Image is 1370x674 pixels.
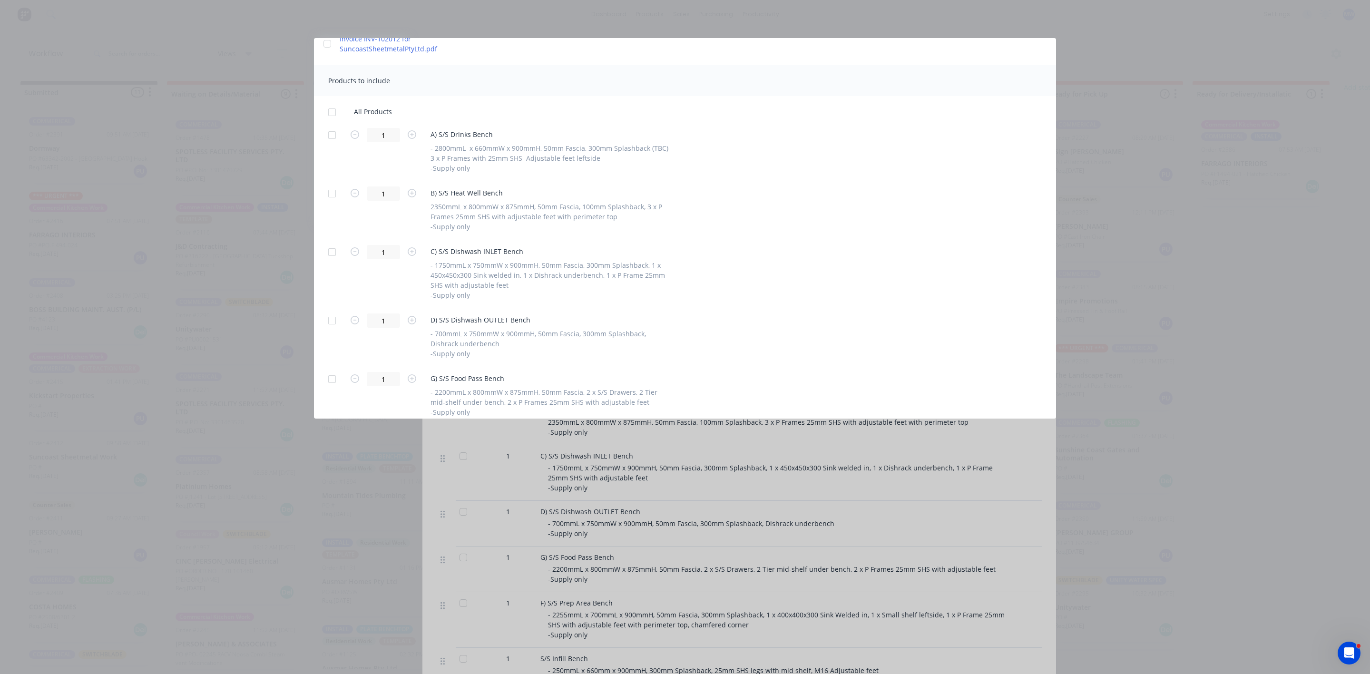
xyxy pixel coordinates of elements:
[431,373,668,383] span: G) S/S Food Pass Bench
[431,202,668,232] div: 2350mmL x 800mmW x 875mmH, 50mm Fascia, 100mm Splashback, 3 x P Frames 25mm SHS with adjustable f...
[431,129,668,139] span: A) S/S Drinks Bench
[431,329,668,359] div: - 700mmL x 750mmW x 900mmH, 50mm Fascia, 300mm Splashback, Dishrack underbench -Supply only
[431,188,668,198] span: B) S/S Heat Well Bench
[431,387,668,417] div: - 2200mmL x 800mmW x 875mmH, 50mm Fascia, 2 x S/S Drawers, 2 Tier mid-shelf under bench, 2 x P Fr...
[431,246,668,256] span: C) S/S Dishwash INLET Bench
[340,34,506,54] a: Invoice INV-102012 for SuncoastSheetmetalPtyLtd.pdf
[431,260,668,300] div: - 1750mmL x 750mmW x 900mmH, 50mm Fascia, 300mm Splashback, 1 x 450x450x300 Sink welded in, 1 x D...
[1338,642,1360,664] iframe: Intercom live chat
[431,143,668,173] div: - 2800mmL x 660mmW x 900mmH, 50mm Fascia, 300mm Splashback (TBC) 3 x P Frames with 25mm SHS Adjus...
[328,76,390,85] span: Products to include
[431,315,668,325] span: D) S/S Dishwash OUTLET Bench
[354,107,398,117] span: All Products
